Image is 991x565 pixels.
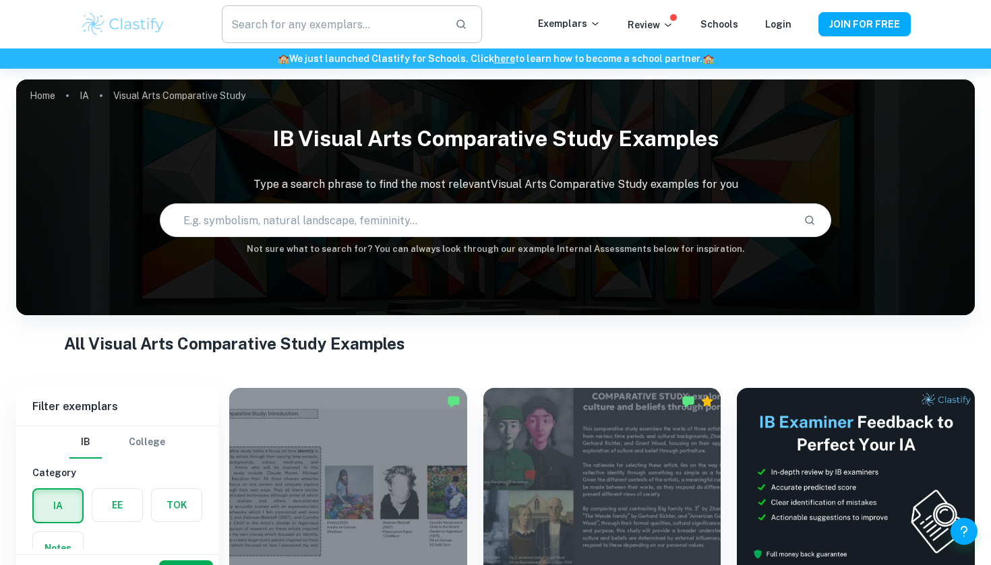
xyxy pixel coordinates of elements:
[818,12,911,36] button: JOIN FOR FREE
[682,395,695,408] img: Marked
[628,18,673,32] p: Review
[278,53,289,64] span: 🏫
[700,19,738,30] a: Schools
[16,388,218,426] h6: Filter exemplars
[16,117,975,160] h1: IB Visual Arts Comparative Study examples
[16,176,975,193] p: Type a search phrase to find the most relevant Visual Arts Comparative Study examples for you
[69,426,165,459] div: Filter type choice
[129,426,165,459] button: College
[152,489,202,521] button: TOK
[951,518,978,545] button: Help and Feedback
[16,242,975,256] h6: Not sure what to search for? You can always look through our example Internal Assessments below f...
[80,11,166,38] img: Clastify logo
[80,86,89,105] a: IA
[64,331,927,356] h1: All Visual Arts Comparative Study Examples
[30,86,55,105] a: Home
[700,395,714,408] div: Premium
[69,426,102,459] button: IB
[538,16,601,31] p: Exemplars
[34,490,82,522] button: IA
[33,532,83,564] button: Notes
[3,51,988,66] h6: We just launched Clastify for Schools. Click to learn how to become a school partner.
[765,19,791,30] a: Login
[113,88,245,103] p: Visual Arts Comparative Study
[222,5,444,43] input: Search for any exemplars...
[160,201,792,239] input: E.g. symbolism, natural landscape, femininity...
[798,209,821,232] button: Search
[702,53,714,64] span: 🏫
[494,53,515,64] a: here
[92,489,142,521] button: EE
[32,465,202,480] h6: Category
[447,395,460,408] img: Marked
